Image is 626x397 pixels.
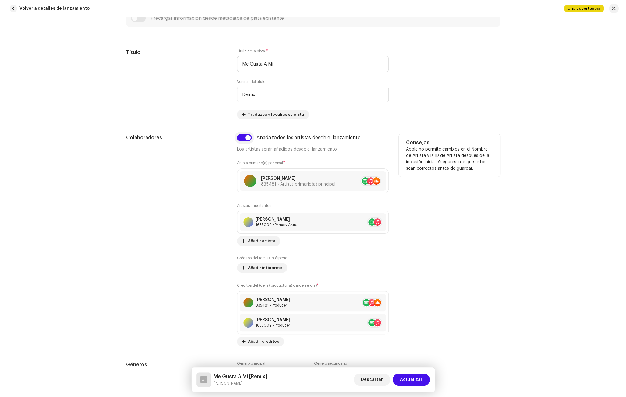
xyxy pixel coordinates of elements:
h5: Géneros [126,361,228,368]
span: 835481 • Artista primario(a) principal [261,182,335,186]
label: Género principal [237,361,265,366]
p: [PERSON_NAME] [261,175,335,182]
p: Apple no permite cambios en el Nombre de Artista y la ID de Artista después de la inclusión inici... [406,146,493,172]
button: Añadir créditos [237,337,284,346]
p: Los artistas serán añadidos desde el lanzamiento [237,146,389,153]
label: Título de la pista [237,49,268,54]
h5: Me Gusta A Mi [Remix] [214,373,267,380]
div: [PERSON_NAME] [256,317,290,322]
div: Primary Artist [256,222,297,227]
div: Producer [256,323,290,328]
button: Traduzca y localice su pista [237,110,309,119]
button: Añadir artista [237,236,280,246]
input: Por ej., pistas en vivo, remasterizadas y remezcladas... [237,87,389,102]
label: Créditos del (de la) intérprete [237,256,287,261]
span: Añadir intérprete [248,262,282,274]
small: Créditos del (de la) productor(a) o ingeniero(a) [237,284,317,287]
div: Producer [256,303,290,308]
input: Ingrese el nombre de la pista [237,56,389,72]
h5: Colaboradores [126,134,228,141]
label: Género secundario [314,361,347,366]
button: Actualizar [393,374,430,386]
small: Artista primario(a) principal [237,161,283,165]
button: Descartar [354,374,390,386]
button: Añadir intérprete [237,263,287,273]
div: [PERSON_NAME] [256,297,290,302]
h5: Consejos [406,139,493,146]
span: Traduzca y localice su pista [248,108,304,121]
label: Versión del título [237,79,265,84]
label: Artistas importantes [237,203,271,208]
span: Descartar [361,374,383,386]
h5: Título [126,49,228,56]
span: Actualizar [400,374,423,386]
div: [PERSON_NAME] [256,217,297,222]
small: Me Gusta A Mi [Remix] [214,380,267,386]
span: Añadir artista [248,235,275,247]
div: Añada todos los artistas desde el lanzamiento [256,135,361,140]
span: Añadir créditos [248,335,279,348]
